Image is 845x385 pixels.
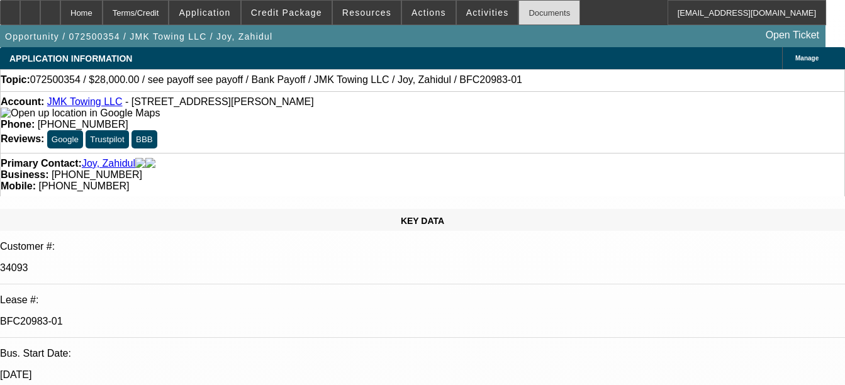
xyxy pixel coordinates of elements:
[30,74,522,86] span: 072500354 / $28,000.00 / see payoff see payoff / Bank Payoff / JMK Towing LLC / Joy, Zahidul / BF...
[135,158,145,169] img: facebook-icon.png
[333,1,401,25] button: Resources
[411,8,446,18] span: Actions
[466,8,509,18] span: Activities
[1,74,30,86] strong: Topic:
[1,169,48,180] strong: Business:
[402,1,456,25] button: Actions
[795,55,819,62] span: Manage
[38,119,128,130] span: [PHONE_NUMBER]
[132,130,157,148] button: BBB
[1,158,82,169] strong: Primary Contact:
[47,96,123,107] a: JMK Towing LLC
[1,108,160,118] a: View Google Maps
[761,25,824,46] a: Open Ticket
[47,130,83,148] button: Google
[169,1,240,25] button: Application
[242,1,332,25] button: Credit Package
[1,119,35,130] strong: Phone:
[9,53,132,64] span: APPLICATION INFORMATION
[179,8,230,18] span: Application
[1,133,44,144] strong: Reviews:
[1,181,36,191] strong: Mobile:
[251,8,322,18] span: Credit Package
[38,181,129,191] span: [PHONE_NUMBER]
[1,108,160,119] img: Open up location in Google Maps
[86,130,128,148] button: Trustpilot
[342,8,391,18] span: Resources
[457,1,518,25] button: Activities
[82,158,135,169] a: Joy, Zahidul
[52,169,142,180] span: [PHONE_NUMBER]
[1,96,44,107] strong: Account:
[5,31,272,42] span: Opportunity / 072500354 / JMK Towing LLC / Joy, Zahidul
[401,216,444,226] span: KEY DATA
[125,96,314,107] span: - [STREET_ADDRESS][PERSON_NAME]
[145,158,155,169] img: linkedin-icon.png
